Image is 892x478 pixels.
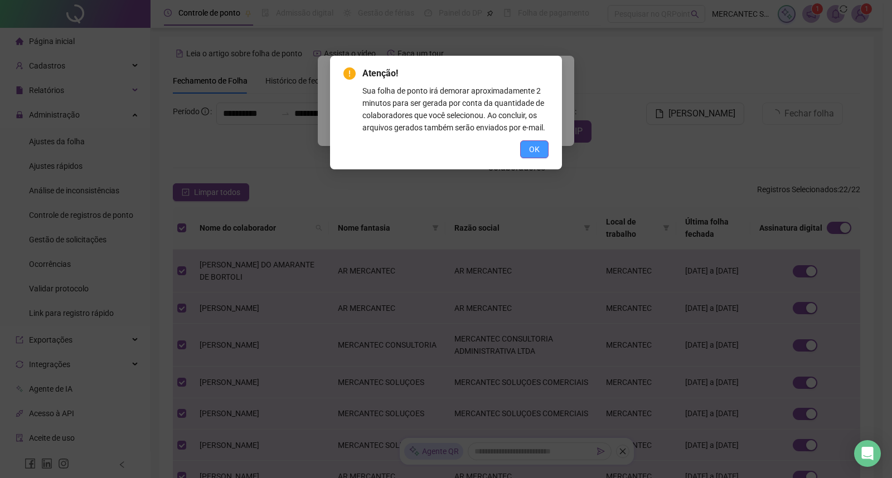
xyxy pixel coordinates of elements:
div: Open Intercom Messenger [854,440,881,467]
span: exclamation-circle [343,67,356,80]
span: Atenção! [362,67,549,80]
div: Sua folha de ponto irá demorar aproximadamente 2 minutos para ser gerada por conta da quantidade ... [362,85,549,134]
span: OK [529,143,540,155]
button: OK [520,140,549,158]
